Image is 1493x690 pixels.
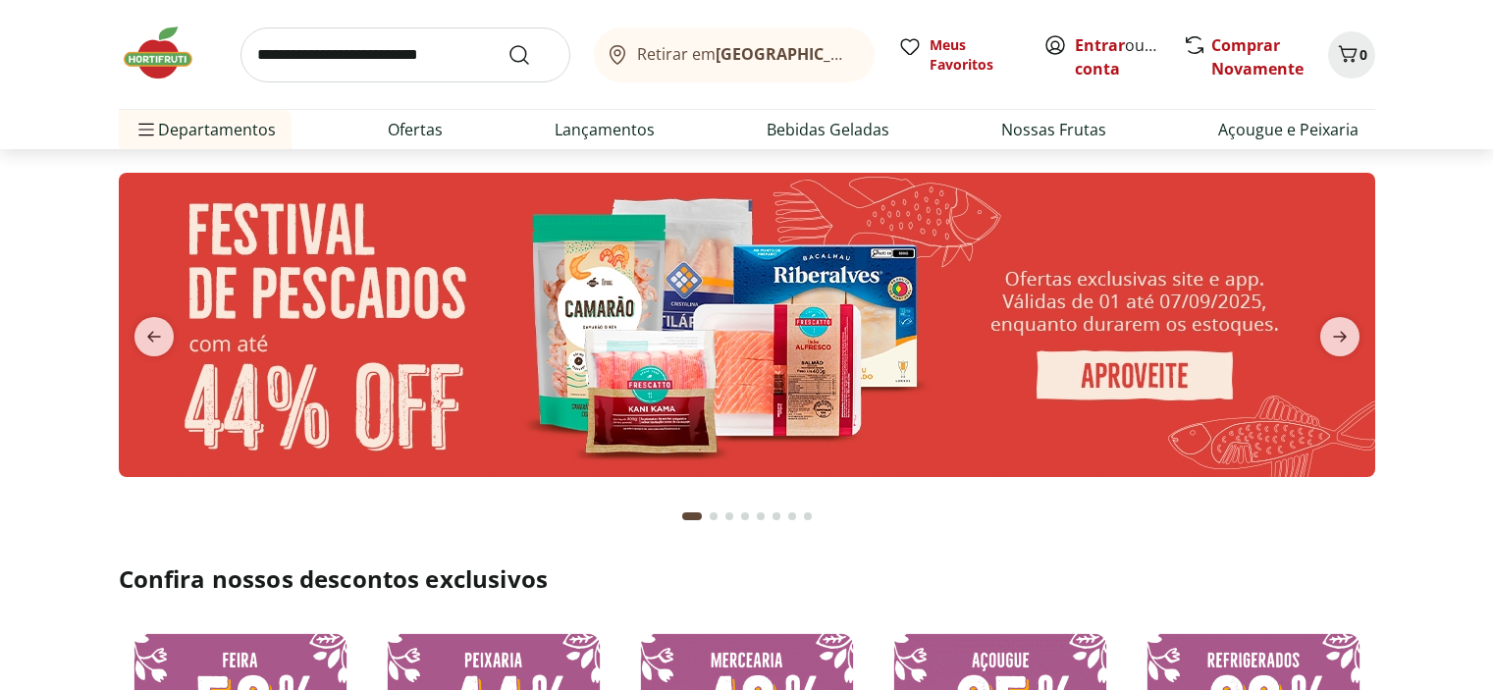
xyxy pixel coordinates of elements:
a: Bebidas Geladas [767,118,889,141]
img: Hortifruti [119,24,217,82]
a: Meus Favoritos [898,35,1020,75]
button: next [1305,317,1375,356]
span: Meus Favoritos [930,35,1020,75]
a: Ofertas [388,118,443,141]
a: Nossas Frutas [1001,118,1106,141]
button: Carrinho [1328,31,1375,79]
a: Entrar [1075,34,1125,56]
button: Current page from fs-carousel [678,493,706,540]
button: Go to page 7 from fs-carousel [784,493,800,540]
button: Go to page 3 from fs-carousel [721,493,737,540]
a: Comprar Novamente [1211,34,1304,80]
span: Departamentos [134,106,276,153]
button: Go to page 8 from fs-carousel [800,493,816,540]
button: Go to page 5 from fs-carousel [753,493,769,540]
h2: Confira nossos descontos exclusivos [119,563,1375,595]
button: Menu [134,106,158,153]
img: pescados [119,173,1375,477]
span: 0 [1360,45,1367,64]
a: Lançamentos [555,118,655,141]
button: Go to page 2 from fs-carousel [706,493,721,540]
button: Go to page 4 from fs-carousel [737,493,753,540]
button: Go to page 6 from fs-carousel [769,493,784,540]
a: Açougue e Peixaria [1218,118,1359,141]
button: previous [119,317,189,356]
button: Submit Search [507,43,555,67]
button: Retirar em[GEOGRAPHIC_DATA]/[GEOGRAPHIC_DATA] [594,27,875,82]
span: ou [1075,33,1162,80]
a: Criar conta [1075,34,1183,80]
span: Retirar em [637,45,854,63]
b: [GEOGRAPHIC_DATA]/[GEOGRAPHIC_DATA] [716,43,1046,65]
input: search [240,27,570,82]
